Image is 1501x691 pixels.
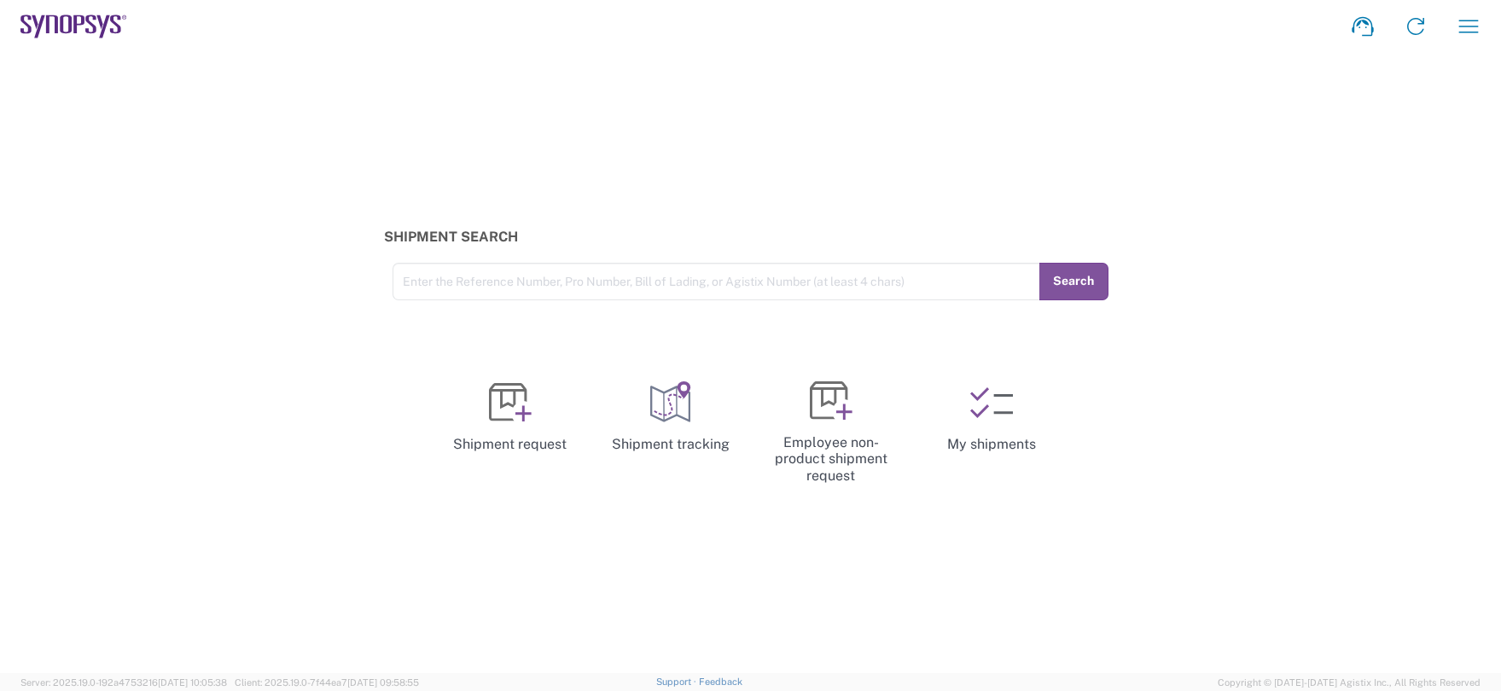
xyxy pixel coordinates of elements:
a: Shipment tracking [597,366,744,468]
a: Shipment request [437,366,584,468]
a: My shipments [918,366,1065,468]
a: Support [656,676,699,687]
span: [DATE] 09:58:55 [347,677,419,688]
h3: Shipment Search [384,229,1117,245]
button: Search [1039,263,1108,300]
span: Server: 2025.19.0-192a4753216 [20,677,227,688]
span: Copyright © [DATE]-[DATE] Agistix Inc., All Rights Reserved [1218,675,1481,690]
a: Feedback [699,676,742,687]
span: [DATE] 10:05:38 [158,677,227,688]
a: Employee non-product shipment request [758,366,905,498]
span: Client: 2025.19.0-7f44ea7 [235,677,419,688]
